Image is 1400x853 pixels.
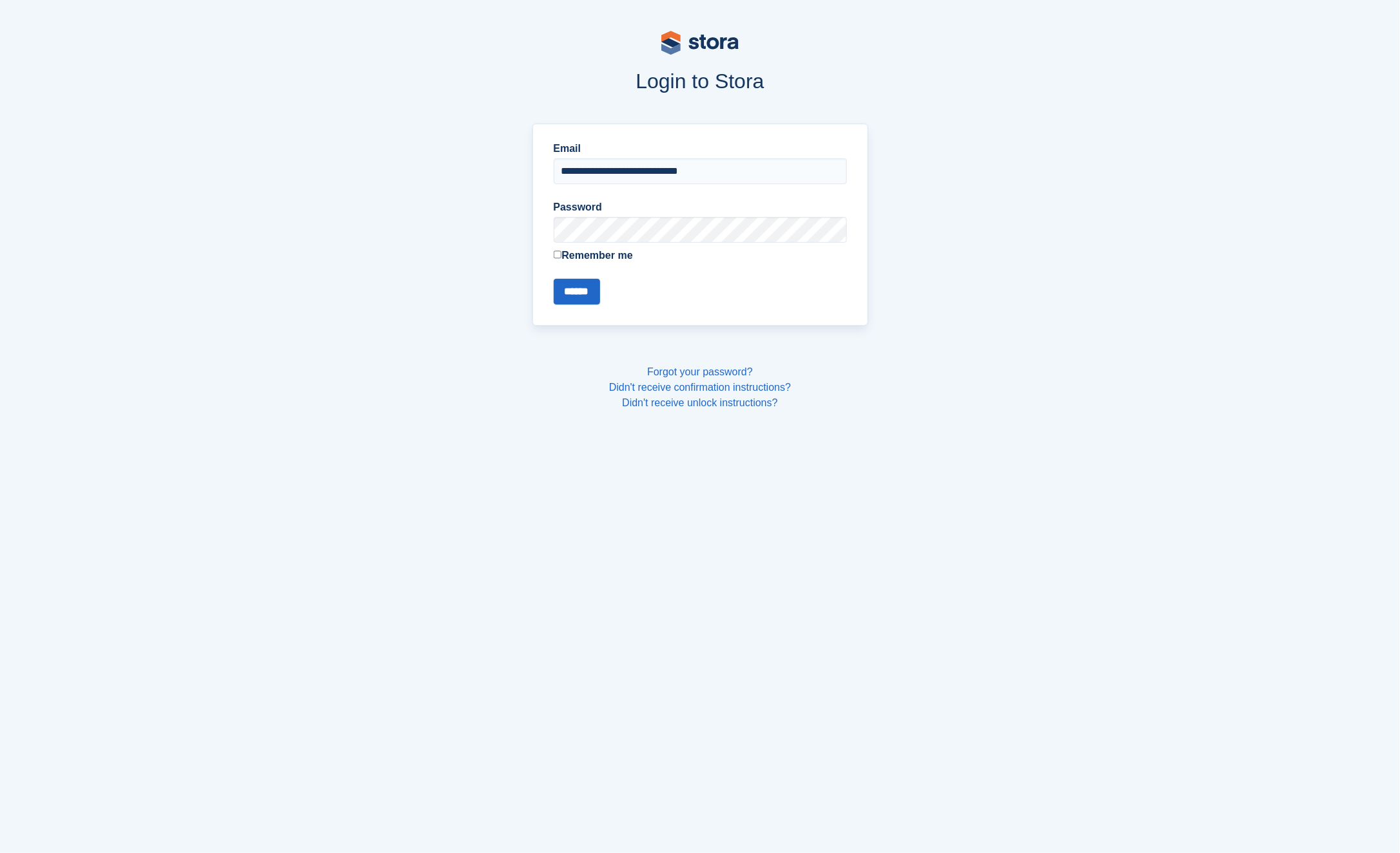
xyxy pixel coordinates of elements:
[554,141,847,156] label: Email
[554,248,847,263] label: Remember me
[661,31,739,55] img: stora-logo-53a41332b3708ae10de48c4981b4e9114cc0af31d8433b30ea865607fb682f29.svg
[647,366,753,377] a: Forgot your password?
[554,200,847,215] label: Password
[622,397,777,408] a: Didn't receive unlock instructions?
[286,70,1114,93] h1: Login to Stora
[609,382,791,393] a: Didn't receive confirmation instructions?
[554,250,562,259] input: Remember me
